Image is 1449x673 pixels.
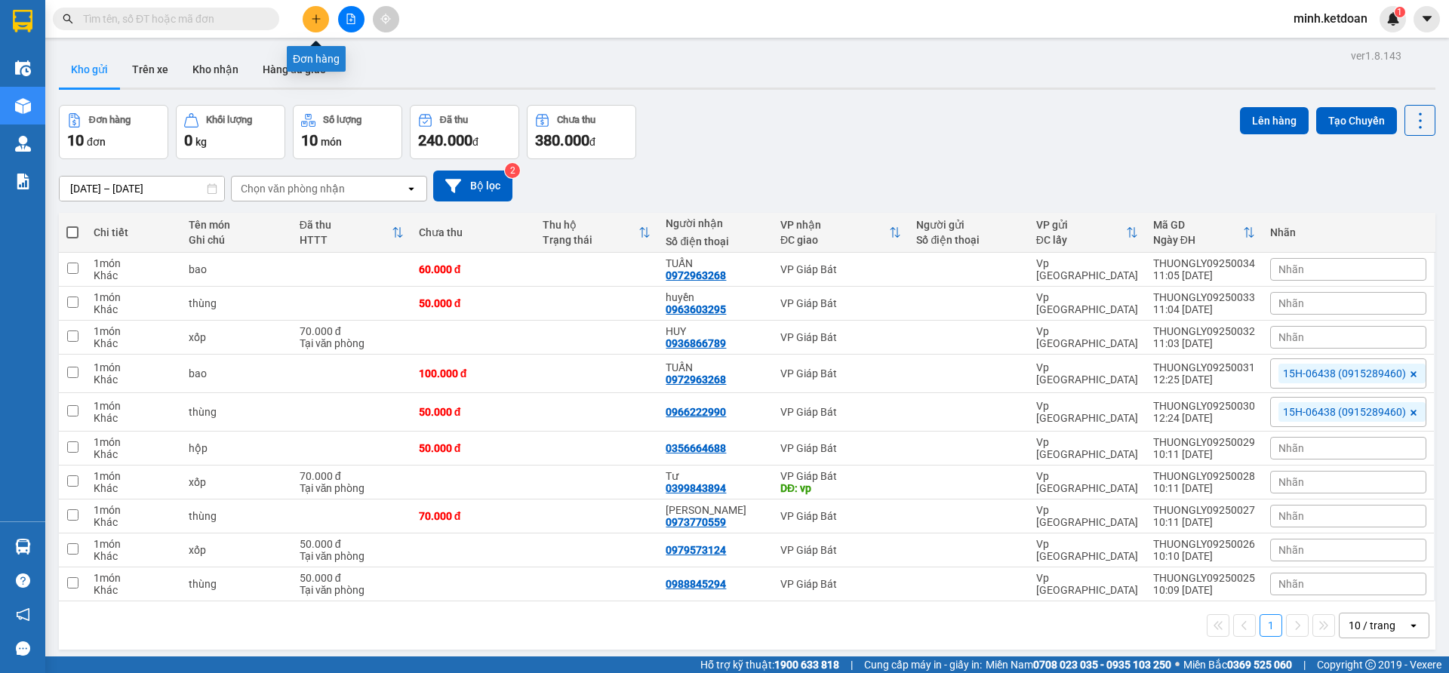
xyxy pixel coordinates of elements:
div: VP nhận [780,219,890,231]
strong: 0708 023 035 - 0935 103 250 [1033,659,1171,671]
div: HTTT [300,234,392,246]
th: Toggle SortBy [773,213,909,253]
span: Hỗ trợ kỹ thuật: [700,656,839,673]
div: VP Giáp Bát [780,406,902,418]
div: Ghi chú [189,234,285,246]
button: Tạo Chuyến [1316,107,1397,134]
div: 1 món [94,291,173,303]
div: THUONGLY09250027 [1153,504,1255,516]
button: Khối lượng0kg [176,105,285,159]
div: Khác [94,303,173,315]
div: Khác [94,584,173,596]
span: 15H-06438 (0915289460) [1283,405,1406,419]
div: VP Giáp Bát [780,544,902,556]
span: đ [589,136,595,148]
button: Chưa thu380.000đ [527,105,636,159]
div: Khác [94,550,173,562]
div: THUONGLY09250025 [1153,572,1255,584]
div: bao [189,367,285,380]
button: Lên hàng [1240,107,1309,134]
span: Nhãn [1278,476,1304,488]
div: xốp [189,331,285,343]
img: solution-icon [15,174,31,189]
div: 10:11 [DATE] [1153,482,1255,494]
div: bao [189,263,285,275]
div: 1 món [94,436,173,448]
div: Khác [94,412,173,424]
div: 0979573124 [666,544,726,556]
div: 11:03 [DATE] [1153,337,1255,349]
sup: 2 [505,163,520,178]
div: Vp [GEOGRAPHIC_DATA] [1036,538,1138,562]
div: Chưa thu [419,226,528,238]
img: warehouse-icon [15,98,31,114]
div: huyền [666,291,765,303]
img: logo-vxr [13,10,32,32]
button: Đã thu240.000đ [410,105,519,159]
div: ver 1.8.143 [1351,48,1401,64]
div: Khác [94,448,173,460]
div: Thu hộ [543,219,639,231]
button: Số lượng10món [293,105,402,159]
span: Nhãn [1278,544,1304,556]
button: Kho gửi [59,51,120,88]
div: Ngày ĐH [1153,234,1243,246]
div: VP gửi [1036,219,1126,231]
div: Vp [GEOGRAPHIC_DATA] [1036,257,1138,281]
span: minh.ketdoan [1281,9,1380,28]
div: 1 món [94,572,173,584]
div: Đã thu [440,115,468,125]
button: plus [303,6,329,32]
span: question-circle [16,573,30,588]
div: 1 món [94,257,173,269]
div: Trạng thái [543,234,639,246]
span: đơn [87,136,106,148]
span: 10 [301,131,318,149]
span: kg [195,136,207,148]
div: 50.000 đ [419,297,528,309]
span: Nhãn [1278,442,1304,454]
strong: 1900 633 818 [774,659,839,671]
div: 10:11 [DATE] [1153,516,1255,528]
div: Chưa thu [557,115,595,125]
div: Vp [GEOGRAPHIC_DATA] [1036,361,1138,386]
div: Người gửi [916,219,1020,231]
span: 0 [184,131,192,149]
div: Vp [GEOGRAPHIC_DATA] [1036,400,1138,424]
div: Tại văn phòng [300,550,404,562]
div: xốp [189,476,285,488]
div: Vp [GEOGRAPHIC_DATA] [1036,504,1138,528]
div: 10:09 [DATE] [1153,584,1255,596]
svg: open [405,183,417,195]
div: 11:05 [DATE] [1153,269,1255,281]
span: 240.000 [418,131,472,149]
div: 70.000 đ [300,325,404,337]
div: Số điện thoại [916,234,1020,246]
div: THUONGLY09250031 [1153,361,1255,373]
button: aim [373,6,399,32]
div: VP Giáp Bát [780,297,902,309]
div: 1 món [94,504,173,516]
div: Tên món [189,219,285,231]
div: hộp [189,442,285,454]
div: 1 món [94,400,173,412]
div: 12:24 [DATE] [1153,412,1255,424]
div: 50.000 đ [419,406,528,418]
div: Người nhận [666,217,765,229]
div: Chọn văn phòng nhận [241,181,345,196]
div: 70.000 đ [300,470,404,482]
span: Nhãn [1278,331,1304,343]
div: 0356664688 [666,442,726,454]
div: 0972963268 [666,373,726,386]
div: 1 món [94,361,173,373]
div: THUONGLY09250026 [1153,538,1255,550]
div: DĐ: vp [780,482,902,494]
span: Nhãn [1278,510,1304,522]
span: Cung cấp máy in - giấy in: [864,656,982,673]
div: 10:10 [DATE] [1153,550,1255,562]
div: VP Giáp Bát [780,331,902,343]
div: THUONGLY09250029 [1153,436,1255,448]
div: 10:11 [DATE] [1153,448,1255,460]
span: Nhãn [1278,297,1304,309]
span: aim [380,14,391,24]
